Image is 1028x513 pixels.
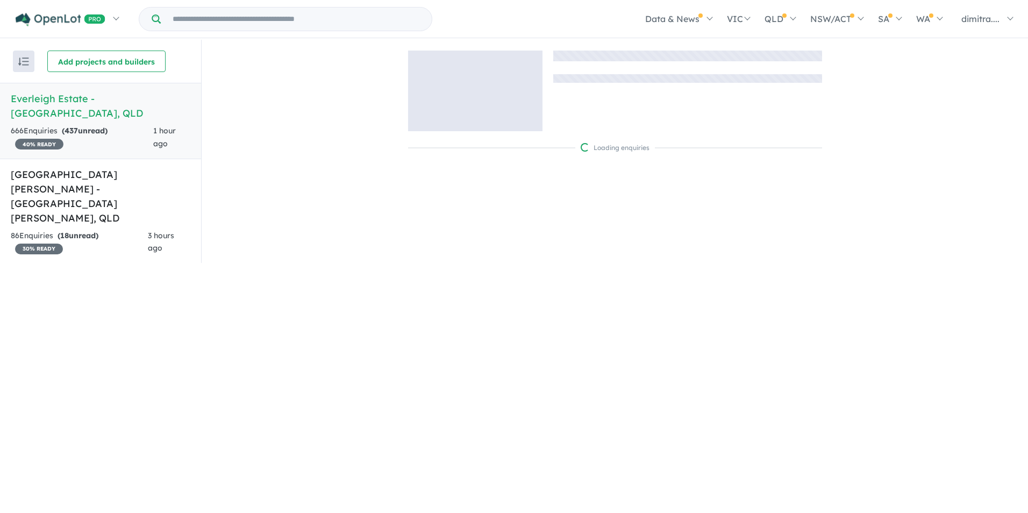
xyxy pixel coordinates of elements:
input: Try estate name, suburb, builder or developer [163,8,430,31]
span: 437 [65,126,78,136]
span: 18 [60,231,69,240]
div: 86 Enquir ies [11,230,148,255]
strong: ( unread) [62,126,108,136]
span: 40 % READY [15,139,63,149]
span: 3 hours ago [148,231,174,253]
h5: Everleigh Estate - [GEOGRAPHIC_DATA] , QLD [11,91,190,120]
div: 666 Enquir ies [11,125,153,151]
span: dimitra.... [961,13,1000,24]
img: sort.svg [18,58,29,66]
h5: [GEOGRAPHIC_DATA][PERSON_NAME] - [GEOGRAPHIC_DATA][PERSON_NAME] , QLD [11,167,190,225]
strong: ( unread) [58,231,98,240]
button: Add projects and builders [47,51,166,72]
div: Loading enquiries [581,142,649,153]
span: 30 % READY [15,244,63,254]
span: 1 hour ago [153,126,176,148]
img: Openlot PRO Logo White [16,13,105,26]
